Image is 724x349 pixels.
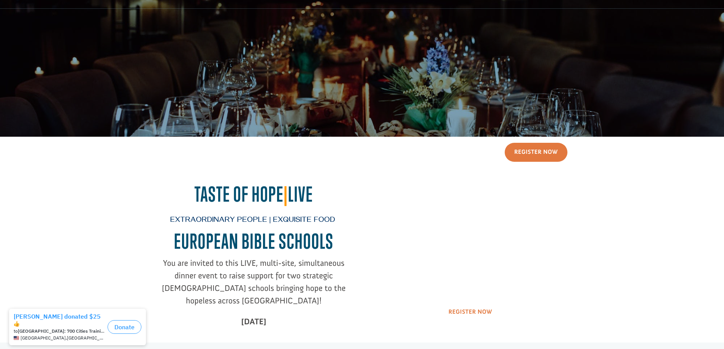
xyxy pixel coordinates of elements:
[14,30,19,36] img: US.png
[157,229,351,257] h2: EUROPEAN BIBLE SCHOOL
[326,229,334,253] span: S
[14,8,105,23] div: [PERSON_NAME] donated $25
[21,30,105,36] span: [GEOGRAPHIC_DATA] , [GEOGRAPHIC_DATA]
[108,15,141,29] button: Donate
[14,24,105,29] div: to
[170,216,335,226] span: Extraordinary People | Exquisite Food
[157,182,351,210] h2: Taste of Hope Live
[373,182,567,291] iframe: Taste of Hope European Bible Schools - Sizzle Invite Video
[18,23,121,29] strong: [GEOGRAPHIC_DATA]: 700 Cities Training Center
[241,316,266,327] strong: [DATE]
[439,302,502,322] a: Register Now
[14,16,20,22] img: emoji thumbsUp
[162,258,346,306] span: You are invited to this LIVE, multi-site, simultaneous dinner event to raise support for two stra...
[505,143,567,162] a: Register Now
[284,182,288,206] span: |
